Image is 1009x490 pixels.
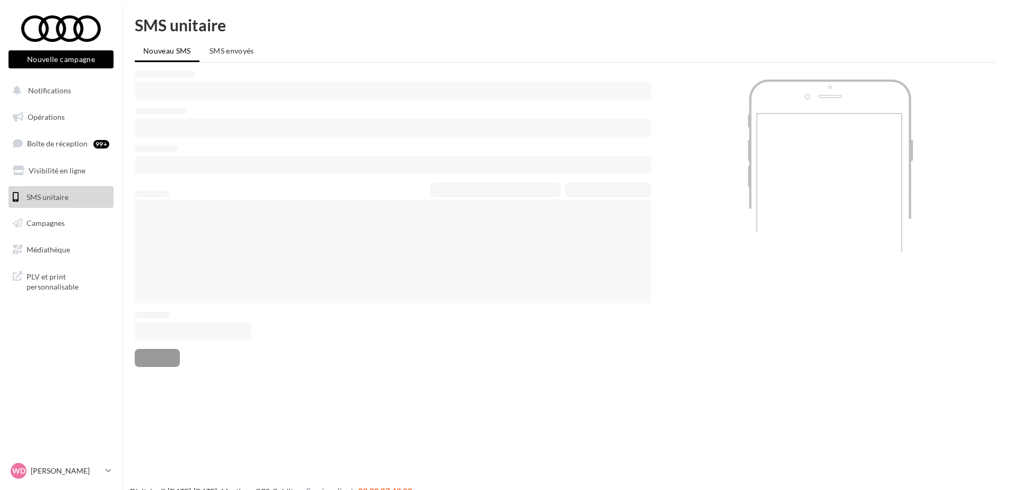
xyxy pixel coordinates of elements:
[28,112,65,121] span: Opérations
[6,186,116,208] a: SMS unitaire
[29,166,85,175] span: Visibilité en ligne
[27,192,68,201] span: SMS unitaire
[210,46,254,55] span: SMS envoyés
[6,106,116,128] a: Opérations
[8,461,114,481] a: WD [PERSON_NAME]
[12,466,25,476] span: WD
[8,50,114,68] button: Nouvelle campagne
[6,132,116,155] a: Boîte de réception99+
[27,139,88,148] span: Boîte de réception
[93,140,109,148] div: 99+
[6,212,116,234] a: Campagnes
[6,160,116,182] a: Visibilité en ligne
[6,80,111,102] button: Notifications
[31,466,101,476] p: [PERSON_NAME]
[28,86,71,95] span: Notifications
[27,245,70,254] span: Médiathèque
[27,269,109,292] span: PLV et print personnalisable
[6,265,116,296] a: PLV et print personnalisable
[6,239,116,261] a: Médiathèque
[27,218,65,227] span: Campagnes
[135,17,996,33] div: SMS unitaire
